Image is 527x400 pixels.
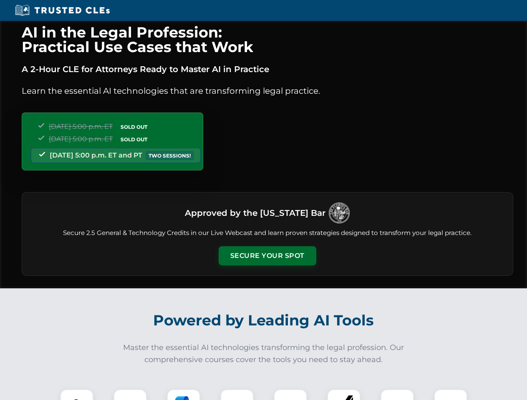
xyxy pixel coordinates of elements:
img: Logo [329,202,350,223]
span: SOLD OUT [118,122,150,131]
h2: Powered by Leading AI Tools [33,306,495,335]
h3: Approved by the [US_STATE] Bar [185,205,325,220]
img: Trusted CLEs [13,4,112,17]
span: [DATE] 5:00 p.m. ET [49,135,113,143]
span: [DATE] 5:00 p.m. ET [49,122,113,130]
button: Secure Your Spot [219,246,316,265]
h1: AI in the Legal Profession: Practical Use Cases that Work [22,25,513,54]
p: Learn the essential AI technologies that are transforming legal practice. [22,84,513,97]
p: A 2-Hour CLE for Attorneys Ready to Master AI in Practice [22,62,513,76]
p: Master the essential AI technologies transforming the legal profession. Our comprehensive courses... [118,342,410,366]
p: Secure 2.5 General & Technology Credits in our Live Webcast and learn proven strategies designed ... [32,228,503,238]
span: SOLD OUT [118,135,150,144]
